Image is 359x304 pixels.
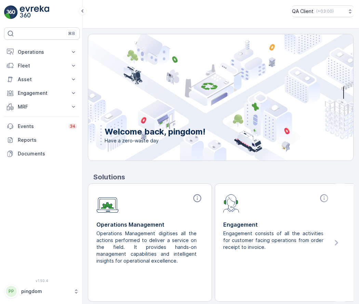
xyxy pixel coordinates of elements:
img: city illustration [57,34,353,161]
a: Reports [4,133,80,147]
p: Operations [18,49,66,55]
p: ⌘B [68,31,75,36]
p: 34 [70,124,76,129]
p: Events [18,123,64,130]
img: module-icon [223,193,239,213]
img: module-icon [96,193,119,213]
button: Engagement [4,86,80,100]
button: QA Client(+03:00) [292,5,354,17]
span: Have a zero-waste day [105,137,205,144]
p: Operations Management [96,220,203,229]
a: Events34 [4,119,80,133]
button: Asset [4,73,80,86]
p: QA Client [292,8,314,15]
p: Reports [18,137,77,143]
p: Fleet [18,62,66,69]
p: Engagement [223,220,330,229]
a: Documents [4,147,80,161]
div: PP [6,286,17,297]
button: Operations [4,45,80,59]
button: PPpingdom [4,284,80,299]
p: Operations Management digitises all the actions performed to deliver a service on the field. It p... [96,230,198,264]
img: logo [4,5,18,19]
button: Fleet [4,59,80,73]
p: ( +03:00 ) [316,9,334,14]
p: Asset [18,76,66,83]
p: Solutions [93,172,354,182]
img: logo_light-DOdMpM7g.png [20,5,49,19]
p: Welcome back, pingdom! [105,126,205,137]
p: Engagement consists of all the activities for customer facing operations from order receipt to in... [223,230,325,251]
p: Documents [18,150,77,157]
p: MRF [18,103,66,110]
span: v 1.50.4 [4,279,80,283]
button: MRF [4,100,80,114]
p: Engagement [18,90,66,97]
p: pingdom [21,288,70,295]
